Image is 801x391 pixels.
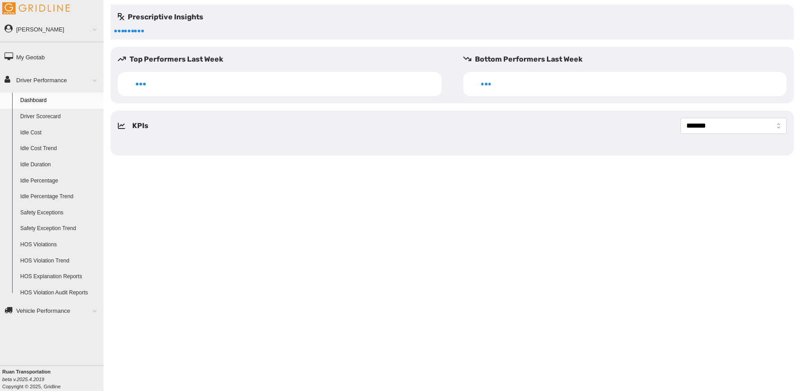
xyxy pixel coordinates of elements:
a: Safety Exception Trend [16,221,103,237]
a: Idle Percentage [16,173,103,189]
h5: KPIs [132,120,148,131]
h5: Prescriptive Insights [118,12,203,22]
b: Ruan Transportation [2,369,51,374]
h5: Top Performers Last Week [118,54,449,65]
a: Idle Percentage Trend [16,189,103,205]
a: Idle Cost [16,125,103,141]
div: Copyright © 2025, Gridline [2,368,103,390]
a: Safety Exceptions [16,205,103,221]
a: Driver Scorecard [16,109,103,125]
a: HOS Explanation Reports [16,269,103,285]
a: Dashboard [16,93,103,109]
a: HOS Violations [16,237,103,253]
h5: Bottom Performers Last Week [463,54,794,65]
a: Idle Cost Trend [16,141,103,157]
a: Idle Duration [16,157,103,173]
a: HOS Violation Trend [16,253,103,269]
a: HOS Violation Audit Reports [16,285,103,301]
img: Gridline [2,2,70,14]
i: beta v.2025.4.2019 [2,377,44,382]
